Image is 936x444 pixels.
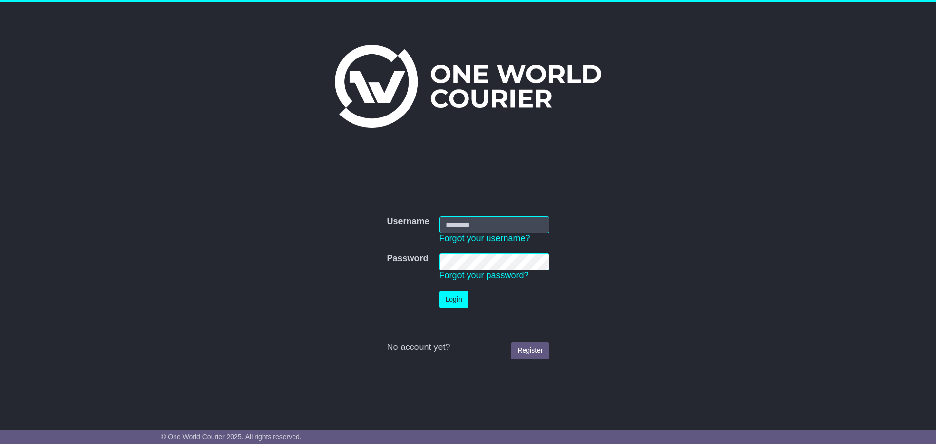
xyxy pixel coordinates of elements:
label: Password [387,253,428,264]
span: © One World Courier 2025. All rights reserved. [161,433,302,441]
a: Forgot your username? [439,233,530,243]
button: Login [439,291,468,308]
img: One World [335,45,601,128]
label: Username [387,216,429,227]
a: Forgot your password? [439,270,529,280]
div: No account yet? [387,342,549,353]
a: Register [511,342,549,359]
